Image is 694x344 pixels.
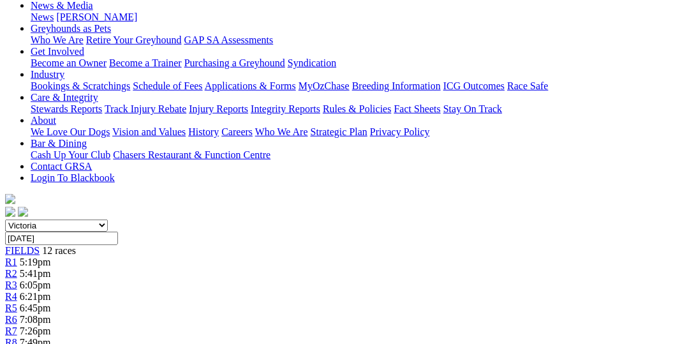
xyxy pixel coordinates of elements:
a: Careers [221,126,253,137]
span: 7:08pm [20,314,51,325]
a: R6 [5,314,17,325]
a: About [31,115,56,126]
a: Fact Sheets [394,103,441,114]
div: Greyhounds as Pets [31,34,689,46]
a: History [188,126,219,137]
input: Select date [5,232,118,245]
a: [PERSON_NAME] [56,11,137,22]
a: R3 [5,280,17,290]
a: Who We Are [255,126,308,137]
a: Stay On Track [443,103,502,114]
a: Rules & Policies [323,103,392,114]
img: facebook.svg [5,207,15,217]
a: Retire Your Greyhound [86,34,182,45]
div: Care & Integrity [31,103,689,115]
a: Vision and Values [112,126,186,137]
a: Contact GRSA [31,161,92,172]
a: Greyhounds as Pets [31,23,111,34]
a: Cash Up Your Club [31,149,110,160]
a: FIELDS [5,245,40,256]
a: Purchasing a Greyhound [184,57,285,68]
a: R5 [5,303,17,313]
a: We Love Our Dogs [31,126,110,137]
a: Chasers Restaurant & Function Centre [113,149,270,160]
span: 7:26pm [20,325,51,336]
a: Track Injury Rebate [105,103,186,114]
span: 5:19pm [20,257,51,267]
img: twitter.svg [18,207,28,217]
a: R7 [5,325,17,336]
a: GAP SA Assessments [184,34,274,45]
a: Bar & Dining [31,138,87,149]
div: Industry [31,80,689,92]
a: R4 [5,291,17,302]
a: MyOzChase [299,80,350,91]
a: Syndication [288,57,336,68]
span: 5:41pm [20,268,51,279]
span: 6:21pm [20,291,51,302]
a: Who We Are [31,34,84,45]
a: Get Involved [31,46,84,57]
div: About [31,126,689,138]
a: Care & Integrity [31,92,98,103]
a: Breeding Information [352,80,441,91]
a: Industry [31,69,64,80]
span: 6:45pm [20,303,51,313]
a: News [31,11,54,22]
a: Login To Blackbook [31,172,115,183]
a: Strategic Plan [311,126,367,137]
div: Get Involved [31,57,689,69]
a: Schedule of Fees [133,80,202,91]
a: Become a Trainer [109,57,182,68]
a: Integrity Reports [251,103,320,114]
a: Applications & Forms [205,80,296,91]
a: R1 [5,257,17,267]
span: 6:05pm [20,280,51,290]
span: 12 races [42,245,76,256]
div: News & Media [31,11,689,23]
div: Bar & Dining [31,149,689,161]
a: Become an Owner [31,57,107,68]
a: R2 [5,268,17,279]
a: Stewards Reports [31,103,102,114]
a: Race Safe [507,80,548,91]
a: Bookings & Scratchings [31,80,130,91]
a: Privacy Policy [370,126,430,137]
img: logo-grsa-white.png [5,194,15,204]
a: Injury Reports [189,103,248,114]
a: ICG Outcomes [443,80,505,91]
